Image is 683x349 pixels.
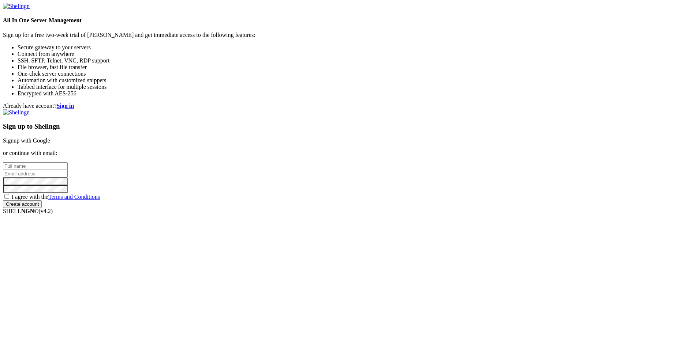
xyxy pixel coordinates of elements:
img: Shellngn [3,3,30,10]
h4: All In One Server Management [3,17,680,24]
input: Email address [3,170,68,178]
input: I agree with theTerms and Conditions [4,194,9,199]
li: Tabbed interface for multiple sessions [18,84,680,90]
span: SHELL © [3,208,53,214]
span: 4.2.0 [39,208,53,214]
h3: Sign up to Shellngn [3,122,680,130]
a: Sign in [57,103,74,109]
a: Signup with Google [3,137,50,144]
div: Already have account? [3,103,680,109]
img: Shellngn [3,109,30,116]
li: One-click server connections [18,71,680,77]
li: File browser, fast file transfer [18,64,680,71]
p: or continue with email: [3,150,680,156]
p: Sign up for a free two-week trial of [PERSON_NAME] and get immediate access to the following feat... [3,32,680,38]
a: Terms and Conditions [48,194,100,200]
li: Encrypted with AES-256 [18,90,680,97]
li: Secure gateway to your servers [18,44,680,51]
li: Automation with customized snippets [18,77,680,84]
input: Full name [3,162,68,170]
b: NGN [21,208,34,214]
li: Connect from anywhere [18,51,680,57]
span: I agree with the [12,194,100,200]
li: SSH, SFTP, Telnet, VNC, RDP support [18,57,680,64]
input: Create account [3,200,42,208]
